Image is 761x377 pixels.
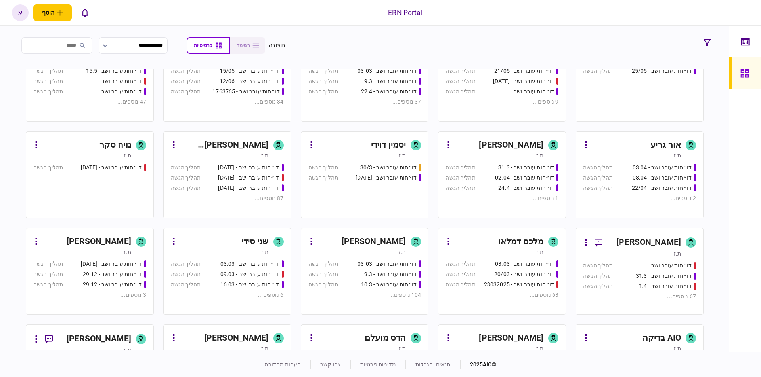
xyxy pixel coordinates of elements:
div: דו״חות עובר ושב - 19.03.2025 [81,163,142,172]
div: דו״חות עובר ושב [651,261,692,270]
div: [PERSON_NAME] [616,236,681,249]
div: [PERSON_NAME] [479,139,543,152]
div: [PERSON_NAME] [67,333,131,345]
div: דו״חות עובר ושב - 29.12 [83,270,142,278]
div: 1 נוספים ... [446,194,558,203]
div: דו״חות עובר ושב - 03.04 [633,163,692,172]
div: תהליך הגשה [308,270,338,278]
a: ספיר ארביבת.זדו״חות עובר ושב - 03.03תהליך הגשהדו״חות עובר ושב - 9.3תהליך הגשהדו״חות עובר ושב - 22... [301,35,429,122]
div: [PERSON_NAME] [204,332,269,345]
span: רשימה [236,43,250,48]
div: © 2025 AIO [460,360,497,369]
div: ת.ז [261,345,268,352]
div: תהליך הגשה [33,163,63,172]
div: תהליך הגשה [171,184,201,192]
div: ת.ז [399,345,406,352]
div: [PERSON_NAME] [67,235,131,248]
span: כרטיסיות [194,43,212,48]
div: מלכם דמלאו [498,235,543,248]
div: ת.ז [124,346,131,354]
div: דו״חות עובר ושב - 1.4 [639,282,692,290]
div: ת.ז [536,345,543,352]
div: דו״חות עובר ושב - 31.08.25 [356,174,417,182]
div: 63 נוספים ... [446,291,558,299]
div: דו״חות עובר ושב [514,87,554,96]
div: דו״חות עובר ושב - 15/05 [220,67,279,75]
div: 9 נוספים ... [446,98,558,106]
div: 34 נוספים ... [171,98,284,106]
div: ת.ז [261,248,268,256]
div: שני סידי [241,235,269,248]
div: דו״חות עובר ושב - 20/03 [494,270,554,278]
div: דו״חות עובר ושב - 9.3 [364,270,417,278]
button: כרטיסיות [187,37,230,54]
div: דו״חות עובר ושב - 21/05 [494,67,554,75]
div: תהליך הגשה [446,280,475,289]
div: ת.ז [399,152,406,159]
a: רוני שבחת.זדו״חות עובר ושב - 25/05תהליך הגשה [576,35,704,122]
div: תהליך הגשה [33,270,63,278]
div: דו״חות עובר ושב - 22/04 [632,184,692,192]
div: דו״חות עובר ושב - 09.03 [220,270,279,278]
div: ת.ז [674,152,681,159]
div: דו״חות עובר ושב [101,87,142,96]
a: צרו קשר [320,361,341,368]
div: 2 נוספים ... [583,194,696,203]
div: AIO בדיקה [642,332,681,345]
div: תצוגה [268,41,285,50]
div: דו״חות עובר ושב - 03.03 [220,260,279,268]
div: תהליך הגשה [446,260,475,268]
div: דו״חות עובר ושב - 03.03 [358,67,417,75]
div: ת.ז [536,248,543,256]
div: תהליך הגשה [446,174,475,182]
div: תהליך הגשה [583,174,613,182]
div: ת.ז [674,250,681,258]
div: תהליך הגשה [446,163,475,172]
a: מדיניות פרטיות [360,361,396,368]
div: 37 נוספים ... [308,98,421,106]
button: א [12,4,29,21]
div: 87 נוספים ... [171,194,284,203]
div: תהליך הגשה [308,163,338,172]
div: ת.ז [261,152,268,159]
div: 6 נוספים ... [171,291,284,299]
a: שני סידית.זדו״חות עובר ושב - 03.03תהליך הגשהדו״חות עובר ושב - 09.03תהליך הגשהדו״חות עובר ושב - 16... [163,228,291,315]
div: תהליך הגשה [583,67,613,75]
div: דו״חות עובר ושב - 15.5 [86,67,142,75]
div: תהליך הגשה [308,87,338,96]
div: דו״חות עובר ושב - 29.12 [83,280,142,289]
div: תהליך הגשה [446,184,475,192]
div: תהליך הגשה [308,174,338,182]
div: דו״חות עובר ושב - 22.4 [361,87,417,96]
div: אור גריע [650,139,681,152]
div: תהליך הגשה [171,87,201,96]
div: תהליך הגשה [171,174,201,182]
div: [PERSON_NAME] [342,235,406,248]
div: דו״חות עובר ושב - 9.3 [364,77,417,85]
div: תהליך הגשה [308,77,338,85]
div: 3 נוספים ... [33,291,146,299]
div: [PERSON_NAME] [PERSON_NAME] [180,139,269,152]
div: ת.ז [124,152,131,159]
div: תהליך הגשה [583,282,613,290]
a: מלכם דמלאות.זדו״חות עובר ושב - 03.03תהליך הגשהדו״חות עובר ושב - 20/03תהליך הגשהדו״חות עובר ושב - ... [438,228,566,315]
div: 104 נוספים ... [308,291,421,299]
div: דו״חות עובר ושב - 08.04 [633,174,692,182]
div: 67 נוספים ... [583,292,696,301]
div: תהליך הגשה [33,280,63,289]
div: תהליך הגשה [308,280,338,289]
div: דו״חות עובר ושב - 19.3.25 [218,174,279,182]
div: ת.ז [536,152,543,159]
div: דו״חות עובר ושב - 30/3 [360,163,417,172]
a: הערות מהדורה [264,361,301,368]
div: הדס מועלם [365,332,406,345]
div: תהליך הגשה [171,270,201,278]
div: דו״חות עובר ושב - 16.03 [220,280,279,289]
div: 47 נוספים ... [33,98,146,106]
div: דו״חות עובר ושב [101,77,142,85]
div: דו״חות עובר ושב - 03/06/25 [493,77,554,85]
div: תהליך הגשה [171,163,201,172]
div: תהליך הגשה [33,67,63,75]
div: יסמין דוידי [371,139,406,152]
